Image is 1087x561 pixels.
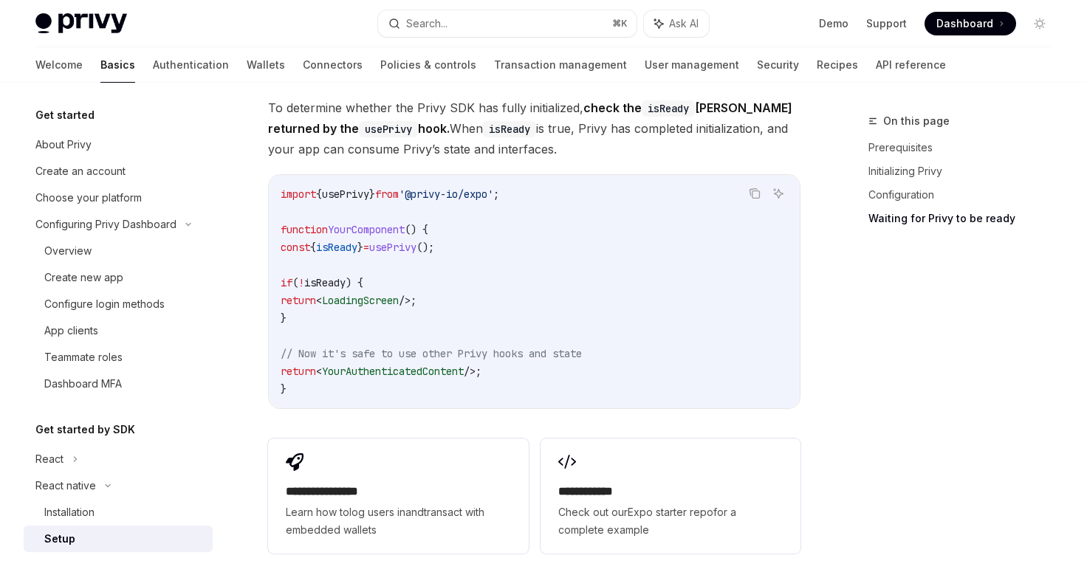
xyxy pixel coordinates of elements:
[44,295,165,313] div: Configure login methods
[936,16,993,31] span: Dashboard
[406,15,448,32] div: Search...
[281,187,316,201] span: import
[328,223,405,236] span: YourComponent
[669,16,699,31] span: Ask AI
[357,241,363,254] span: }
[399,187,493,201] span: '@privy-io/expo'
[375,187,399,201] span: from
[817,47,858,83] a: Recipes
[316,241,357,254] span: isReady
[44,348,123,366] div: Teammate roles
[310,241,316,254] span: {
[44,269,123,286] div: Create new app
[464,365,476,378] span: />
[876,47,946,83] a: API reference
[281,365,316,378] span: return
[868,183,1063,207] a: Configuration
[369,241,416,254] span: usePrivy
[281,223,328,236] span: function
[44,503,95,521] div: Installation
[380,47,476,83] a: Policies & controls
[493,187,499,201] span: ;
[628,506,713,518] a: Expo starter repo
[405,223,428,236] span: () {
[359,121,418,137] code: usePrivy
[44,375,122,393] div: Dashboard MFA
[642,100,695,117] code: isReady
[247,47,285,83] a: Wallets
[416,241,434,254] span: ();
[316,365,322,378] span: <
[819,16,848,31] a: Demo
[866,16,907,31] a: Support
[24,499,213,526] a: Installation
[153,47,229,83] a: Authentication
[298,276,304,289] span: !
[322,187,369,201] span: usePrivy
[24,158,213,185] a: Create an account
[281,312,287,325] span: }
[281,241,310,254] span: const
[44,530,75,548] div: Setup
[541,438,800,554] a: **** **** **Check out ourExpo starter repofor a complete example
[35,47,83,83] a: Welcome
[612,18,628,30] span: ⌘ K
[35,450,64,468] div: React
[322,294,399,307] span: LoadingScreen
[303,47,363,83] a: Connectors
[44,242,92,260] div: Overview
[24,238,213,264] a: Overview
[304,276,346,289] span: isReady
[883,112,950,130] span: On this page
[757,47,799,83] a: Security
[24,131,213,158] a: About Privy
[24,317,213,344] a: App clients
[322,365,464,378] span: YourAuthenticatedContent
[24,526,213,552] a: Setup
[399,294,411,307] span: />
[281,347,582,360] span: // Now it's safe to use other Privy hooks and state
[268,97,800,159] span: To determine whether the Privy SDK has fully initialized, When is true, Privy has completed initi...
[24,185,213,211] a: Choose your platform
[35,136,92,154] div: About Privy
[35,189,142,207] div: Choose your platform
[868,207,1063,230] a: Waiting for Privy to be ready
[483,121,536,137] code: isReady
[349,506,405,518] a: log users in
[868,136,1063,159] a: Prerequisites
[316,294,322,307] span: <
[925,12,1016,35] a: Dashboard
[44,322,98,340] div: App clients
[769,184,788,203] button: Ask AI
[369,187,375,201] span: }
[494,47,627,83] a: Transaction management
[281,276,292,289] span: if
[268,438,528,554] a: **** **** **** *Learn how tolog users inandtransact with embedded wallets
[35,13,127,34] img: light logo
[868,159,1063,183] a: Initializing Privy
[316,187,322,201] span: {
[292,276,298,289] span: (
[346,276,363,289] span: ) {
[476,365,481,378] span: ;
[35,477,96,495] div: React native
[745,184,764,203] button: Copy the contents from the code block
[1028,12,1052,35] button: Toggle dark mode
[24,264,213,291] a: Create new app
[363,241,369,254] span: =
[24,344,213,371] a: Teammate roles
[645,47,739,83] a: User management
[24,291,213,317] a: Configure login methods
[286,503,510,539] span: Learn how to and
[281,382,287,396] span: }
[378,10,637,37] button: Search...⌘K
[281,294,316,307] span: return
[24,371,213,397] a: Dashboard MFA
[411,294,416,307] span: ;
[100,47,135,83] a: Basics
[644,10,709,37] button: Ask AI
[558,503,783,539] span: Check out our for a complete example
[35,421,135,438] h5: Get started by SDK
[35,106,95,124] h5: Get started
[35,162,126,180] div: Create an account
